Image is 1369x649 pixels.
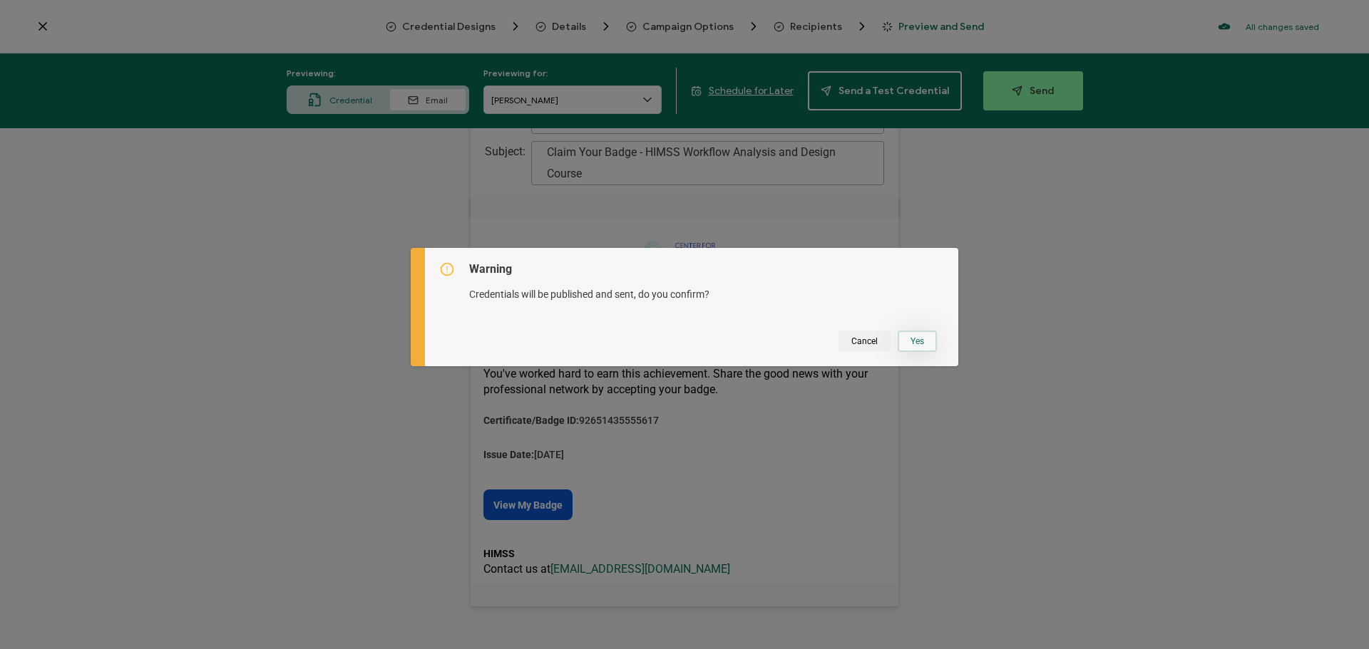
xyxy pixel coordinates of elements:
button: Cancel [839,331,891,352]
span: Cancel [851,337,878,346]
iframe: Chat Widget [1298,581,1369,649]
div: dialog [411,248,958,366]
h5: Warning [469,262,944,276]
p: Credentials will be published and sent, do you confirm? [469,276,944,302]
button: Yes [898,331,937,352]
